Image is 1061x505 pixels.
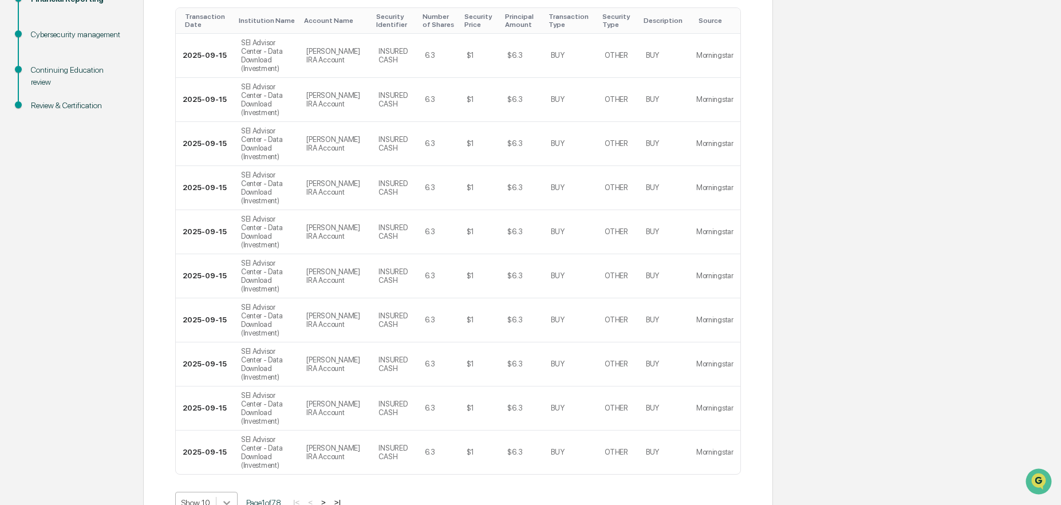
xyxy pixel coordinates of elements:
[689,78,740,122] td: Morningstar
[176,431,234,474] td: 2025-09-15
[176,386,234,431] td: 2025-09-15
[425,315,435,324] div: 6.3
[378,223,411,240] div: INSURED CASH
[378,135,411,152] div: INSURED CASH
[299,254,372,298] td: [PERSON_NAME] IRA Account
[378,400,411,417] div: INSURED CASH
[467,448,474,456] div: $1
[646,360,659,368] div: BUY
[425,271,435,280] div: 6.3
[507,95,522,104] div: $6.3
[467,360,474,368] div: $1
[425,360,435,368] div: 6.3
[507,360,522,368] div: $6.3
[299,166,372,210] td: [PERSON_NAME] IRA Account
[299,210,372,254] td: [PERSON_NAME] IRA Account
[467,404,474,412] div: $1
[241,171,293,205] div: SEI Advisor Center - Data Download (Investment)
[299,298,372,342] td: [PERSON_NAME] IRA Account
[176,34,234,78] td: 2025-09-15
[423,13,455,29] div: Toggle SortBy
[605,183,628,192] div: OTHER
[507,139,522,148] div: $6.3
[39,99,145,108] div: We're available if you need us!
[467,51,474,60] div: $1
[507,227,522,236] div: $6.3
[646,95,659,104] div: BUY
[241,82,293,117] div: SEI Advisor Center - Data Download (Investment)
[241,215,293,249] div: SEI Advisor Center - Data Download (Investment)
[299,431,372,474] td: [PERSON_NAME] IRA Account
[11,24,208,42] p: How can we help?
[176,122,234,166] td: 2025-09-15
[23,144,74,156] span: Preclearance
[7,161,77,182] a: 🔎Data Lookup
[185,13,230,29] div: Toggle SortBy
[241,259,293,293] div: SEI Advisor Center - Data Download (Investment)
[241,127,293,161] div: SEI Advisor Center - Data Download (Investment)
[241,38,293,73] div: SEI Advisor Center - Data Download (Investment)
[467,183,474,192] div: $1
[646,183,659,192] div: BUY
[507,448,522,456] div: $6.3
[551,404,564,412] div: BUY
[299,122,372,166] td: [PERSON_NAME] IRA Account
[78,140,147,160] a: 🗄️Attestations
[299,34,372,78] td: [PERSON_NAME] IRA Account
[425,139,435,148] div: 6.3
[195,91,208,105] button: Start new chat
[239,17,295,25] div: Toggle SortBy
[425,95,435,104] div: 6.3
[699,17,736,25] div: Toggle SortBy
[646,404,659,412] div: BUY
[689,122,740,166] td: Morningstar
[467,271,474,280] div: $1
[646,227,659,236] div: BUY
[605,448,628,456] div: OTHER
[241,303,293,337] div: SEI Advisor Center - Data Download (Investment)
[39,88,188,99] div: Start new chat
[378,47,411,64] div: INSURED CASH
[378,179,411,196] div: INSURED CASH
[551,183,564,192] div: BUY
[605,315,628,324] div: OTHER
[467,139,474,148] div: $1
[689,254,740,298] td: Morningstar
[299,342,372,386] td: [PERSON_NAME] IRA Account
[11,88,32,108] img: 1746055101610-c473b297-6a78-478c-a979-82029cc54cd1
[467,95,474,104] div: $1
[507,183,522,192] div: $6.3
[11,145,21,155] div: 🖐️
[689,166,740,210] td: Morningstar
[176,342,234,386] td: 2025-09-15
[299,386,372,431] td: [PERSON_NAME] IRA Account
[551,139,564,148] div: BUY
[114,194,139,203] span: Pylon
[11,167,21,176] div: 🔎
[551,360,564,368] div: BUY
[689,431,740,474] td: Morningstar
[605,404,628,412] div: OTHER
[23,166,72,177] span: Data Lookup
[689,298,740,342] td: Morningstar
[1024,467,1055,498] iframe: Open customer support
[31,100,125,112] div: Review & Certification
[31,64,125,88] div: Continuing Education review
[464,13,496,29] div: Toggle SortBy
[605,360,628,368] div: OTHER
[176,254,234,298] td: 2025-09-15
[551,227,564,236] div: BUY
[646,448,659,456] div: BUY
[507,315,522,324] div: $6.3
[378,444,411,461] div: INSURED CASH
[644,17,685,25] div: Toggle SortBy
[304,17,367,25] div: Toggle SortBy
[689,342,740,386] td: Morningstar
[605,227,628,236] div: OTHER
[176,210,234,254] td: 2025-09-15
[605,139,628,148] div: OTHER
[378,311,411,329] div: INSURED CASH
[7,140,78,160] a: 🖐️Preclearance
[646,315,659,324] div: BUY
